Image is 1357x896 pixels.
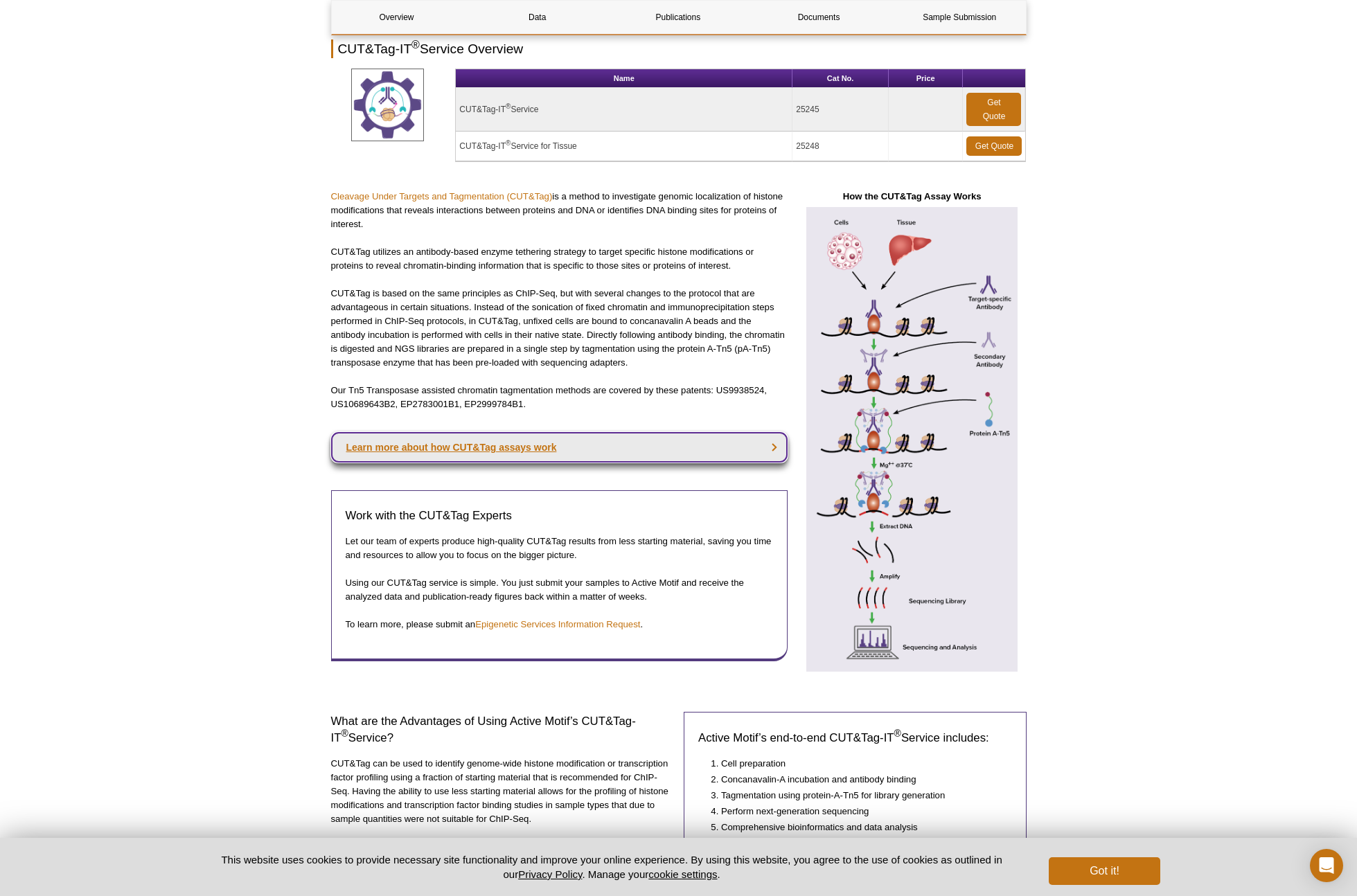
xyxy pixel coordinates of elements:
td: CUT&Tag-IT Service for Tissue [456,132,792,161]
a: Sample Submission [894,1,1025,34]
p: Using our CUT&Tag service is simple. You just submit your samples to Active Motif and receive the... [346,576,773,604]
a: Get Quote [966,136,1022,156]
th: Cat No. [792,69,889,88]
a: Documents [754,1,884,34]
a: Epigenetic Services Information Request [475,619,640,629]
a: Learn more about how CUT&Tag assays work [331,432,788,463]
div: Open Intercom Messenger [1310,849,1343,882]
a: Publications [613,1,743,34]
li: Tagmentation using protein-A-Tn5 for library generation [721,789,998,803]
a: Cleavage Under Targets and Tagmentation (CUT&Tag) [331,191,553,201]
th: Name [456,69,792,88]
img: CUT&Tag Service [351,69,424,141]
p: This website uses cookies to provide necessary site functionality and improve your online experie... [197,852,1027,881]
p: Let our team of experts produce high-quality CUT&Tag results from less starting material, saving ... [346,535,773,562]
p: is a method to investigate genomic localization of histone modifications that reveals interaction... [331,190,788,231]
a: Overview [332,1,462,34]
td: 25248 [792,132,889,161]
h3: What are the Advantages of Using Active Motif’s CUT&Tag-IT Service? [331,713,674,746]
button: cookie settings [648,868,717,880]
li: Perform next-generation sequencing [721,805,998,818]
li: Concanavalin-A incubation and antibody binding [721,773,998,787]
td: 25245 [792,88,889,132]
h2: CUT&Tag-IT Service Overview [331,39,1027,58]
sup: ® [411,39,420,51]
h3: Work with the CUT&Tag Experts​ [346,508,773,524]
strong: How the CUT&Tag Assay Works [843,191,982,201]
button: Got it! [1049,857,1160,885]
li: Comprehensive bioinformatics and data analysis [721,821,998,834]
li: Cell preparation [721,757,998,771]
p: To learn more, please submit an . [346,618,773,631]
a: Data [472,1,603,34]
h3: Active Motif’s end-to-end CUT&Tag-IT Service includes: [698,730,1012,746]
sup: ® [506,139,511,147]
p: CUT&Tag can be used to identify genome-wide histone modification or transcription factor profilin... [331,757,674,826]
sup: ® [506,102,511,110]
td: CUT&Tag-IT Service [456,88,792,132]
img: How the CUT&Tag Assay Works [798,207,1027,671]
a: Get Quote [966,93,1021,126]
p: Our Tn5 Transposase assisted chromatin tagmentation methods are covered by these patents: US99385... [331,384,788,411]
p: CUT&Tag utilizes an antibody-based enzyme tethering strategy to target specific histone modificat... [331,245,788,273]
li: Delivery of publication-ready figures [721,836,998,850]
th: Price [889,69,964,88]
sup: ® [341,728,348,740]
p: CUT&Tag is based on the same principles as ChIP-Seq, but with several changes to the protocol tha... [331,287,788,370]
a: Privacy Policy [518,868,582,880]
sup: ® [894,728,901,739]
